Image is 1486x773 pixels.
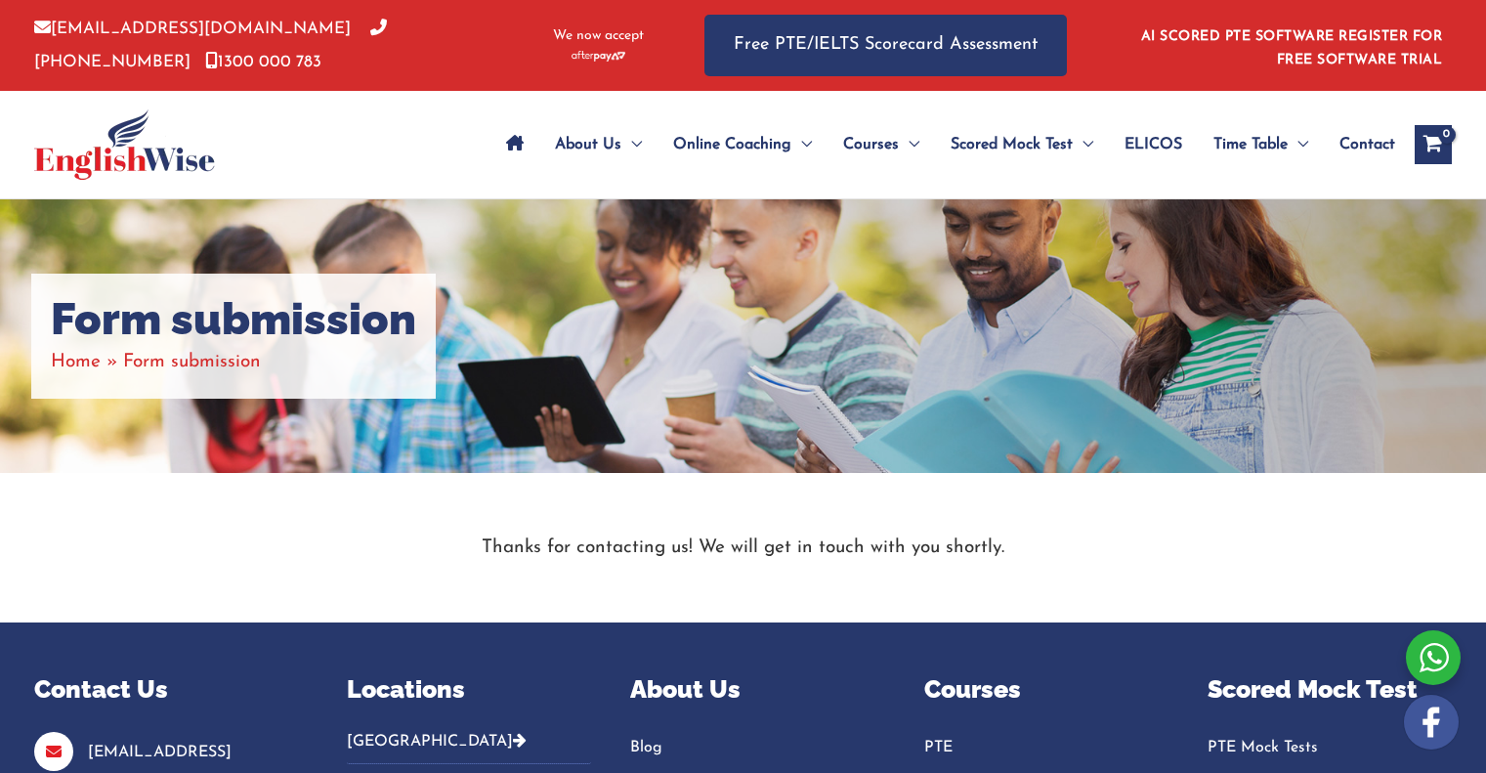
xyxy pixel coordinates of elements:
[1324,110,1395,179] a: Contact
[553,26,644,46] span: We now accept
[34,21,387,69] a: [PHONE_NUMBER]
[843,110,899,179] span: Courses
[935,110,1109,179] a: Scored Mock TestMenu Toggle
[1208,732,1452,764] a: PTE Mock Tests
[1129,14,1452,77] aside: Header Widget 1
[791,110,812,179] span: Menu Toggle
[539,110,658,179] a: About UsMenu Toggle
[51,346,416,378] nav: Breadcrumbs
[924,732,1168,773] nav: Menu
[347,671,591,709] p: Locations
[1073,110,1093,179] span: Menu Toggle
[630,732,874,764] a: Blog
[1198,110,1324,179] a: Time TableMenu Toggle
[828,110,935,179] a: CoursesMenu Toggle
[347,732,591,764] button: [GEOGRAPHIC_DATA]
[1109,110,1198,179] a: ELICOS
[34,21,351,37] a: [EMAIL_ADDRESS][DOMAIN_NAME]
[704,15,1067,76] a: Free PTE/IELTS Scorecard Assessment
[1213,110,1288,179] span: Time Table
[1404,695,1459,750] img: white-facebook.png
[555,110,621,179] span: About Us
[1208,671,1452,709] p: Scored Mock Test
[951,110,1073,179] span: Scored Mock Test
[1415,125,1452,164] a: View Shopping Cart, empty
[51,293,416,346] h1: Form submission
[658,110,828,179] a: Online CoachingMenu Toggle
[34,109,215,180] img: cropped-ew-logo
[924,732,1168,764] a: PTE
[34,671,298,709] p: Contact Us
[673,110,791,179] span: Online Coaching
[1141,29,1443,67] a: AI SCORED PTE SOFTWARE REGISTER FOR FREE SOFTWARE TRIAL
[572,51,625,62] img: Afterpay-Logo
[621,110,642,179] span: Menu Toggle
[51,353,101,371] a: Home
[1125,110,1182,179] span: ELICOS
[1288,110,1308,179] span: Menu Toggle
[172,532,1315,564] p: Thanks for contacting us! We will get in touch with you shortly.
[205,54,321,70] a: 1300 000 783
[899,110,919,179] span: Menu Toggle
[123,353,261,371] span: Form submission
[490,110,1395,179] nav: Site Navigation: Main Menu
[924,671,1168,709] p: Courses
[1339,110,1395,179] span: Contact
[630,671,874,709] p: About Us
